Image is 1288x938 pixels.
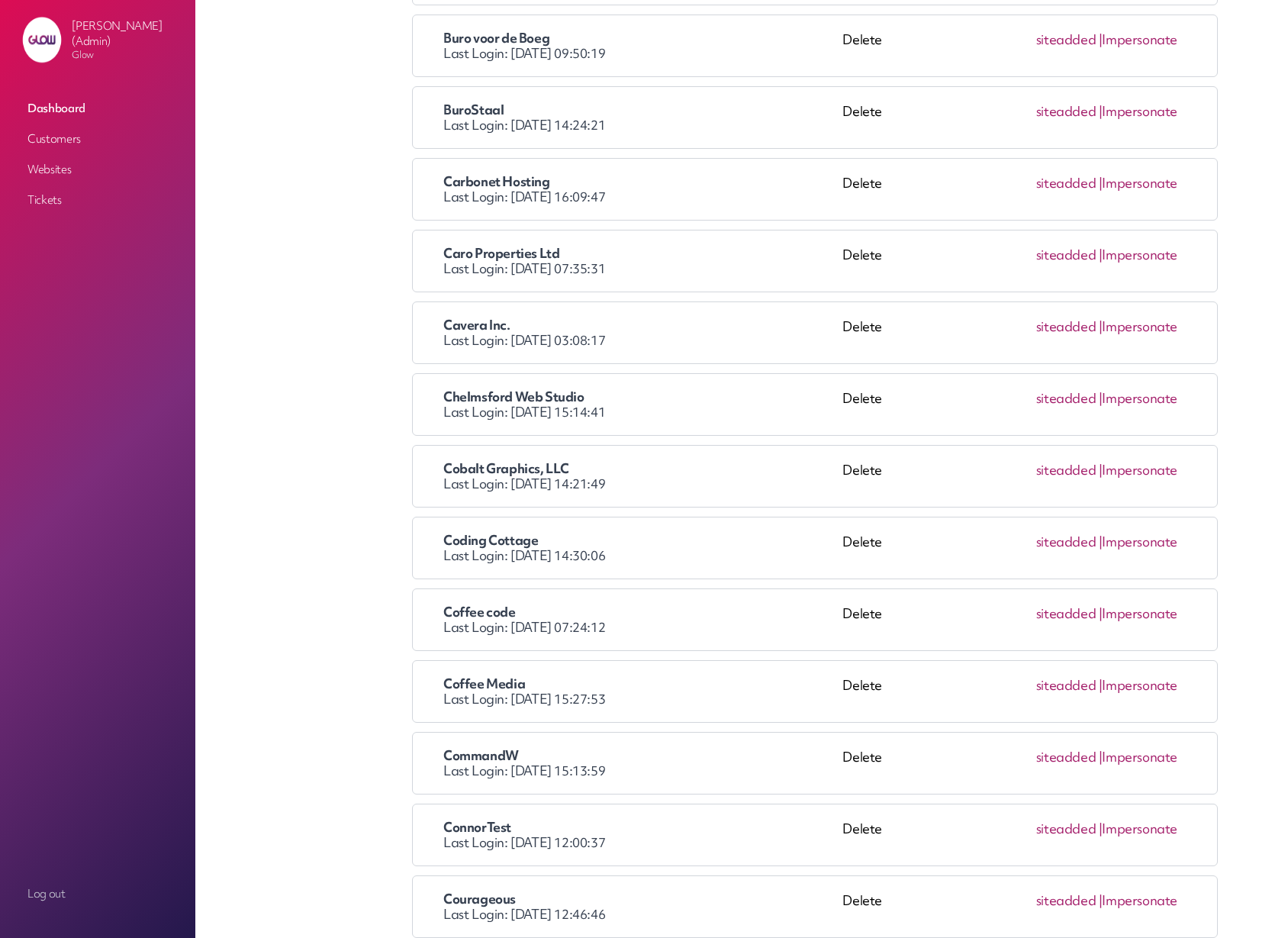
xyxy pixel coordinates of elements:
[1036,604,1177,635] span: site added |
[21,95,174,122] a: Dashboard
[1102,389,1177,407] a: Impersonate
[443,316,510,334] span: Cavera Inc.
[443,531,538,549] span: Coding Cottage
[443,676,842,707] div: Last Login: [DATE] 15:27:53
[21,186,174,214] a: Tickets
[72,18,183,49] p: [PERSON_NAME] (Admin)
[1102,31,1177,48] a: Impersonate
[443,748,842,778] div: Last Login: [DATE] 15:13:59
[842,676,882,707] div: Delete
[1036,461,1177,492] span: site added |
[1036,246,1177,276] span: site added |
[842,748,882,778] div: Delete
[1036,820,1177,850] span: site added |
[842,461,882,492] div: Delete
[21,156,174,183] a: Websites
[1102,820,1177,837] a: Impersonate
[1036,389,1177,420] span: site added |
[842,820,882,850] div: Delete
[1102,461,1177,479] a: Impersonate
[1036,676,1177,707] span: site added |
[842,102,882,133] div: Delete
[443,318,842,348] div: Last Login: [DATE] 03:08:17
[443,29,549,47] span: Buro voor de Boeg
[1036,891,1177,922] span: site added |
[443,461,842,492] div: Last Login: [DATE] 14:21:49
[21,125,174,153] a: Customers
[842,174,882,205] div: Delete
[443,604,842,635] div: Last Login: [DATE] 07:24:12
[842,318,882,348] div: Delete
[443,818,511,836] span: ConnorTest
[842,389,882,420] div: Delete
[443,820,842,850] div: Last Login: [DATE] 12:00:37
[1102,174,1177,192] a: Impersonate
[443,246,842,276] div: Last Login: [DATE] 07:35:31
[1036,102,1177,133] span: site added |
[443,31,842,61] div: Last Login: [DATE] 09:50:19
[842,31,882,61] div: Delete
[443,746,519,764] span: CommandW
[842,533,882,563] div: Delete
[443,603,516,620] span: Coffee code
[1036,318,1177,348] span: site added |
[1102,676,1177,694] a: Impersonate
[1036,748,1177,778] span: site added |
[21,880,174,907] a: Log out
[1102,748,1177,766] a: Impersonate
[1102,102,1177,120] a: Impersonate
[1036,31,1177,61] span: site added |
[72,49,183,61] p: Glow
[443,891,842,922] div: Last Login: [DATE] 12:46:46
[443,244,559,262] span: Caro Properties Ltd
[1036,174,1177,205] span: site added |
[842,246,882,276] div: Delete
[443,101,504,118] span: BuroStaal
[443,172,550,190] span: Carbonet Hosting
[842,891,882,922] div: Delete
[443,890,516,907] span: Courageous
[443,459,569,477] span: Cobalt Graphics, LLC
[443,533,842,563] div: Last Login: [DATE] 14:30:06
[443,675,525,692] span: Coffee Media
[443,174,842,205] div: Last Login: [DATE] 16:09:47
[443,388,584,405] span: Chelmsford Web Studio
[1102,246,1177,263] a: Impersonate
[1102,318,1177,335] a: Impersonate
[1102,533,1177,550] a: Impersonate
[443,102,842,133] div: Last Login: [DATE] 14:24:21
[1102,604,1177,622] a: Impersonate
[1036,533,1177,563] span: site added |
[1102,891,1177,909] a: Impersonate
[842,604,882,635] div: Delete
[443,389,842,420] div: Last Login: [DATE] 15:14:41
